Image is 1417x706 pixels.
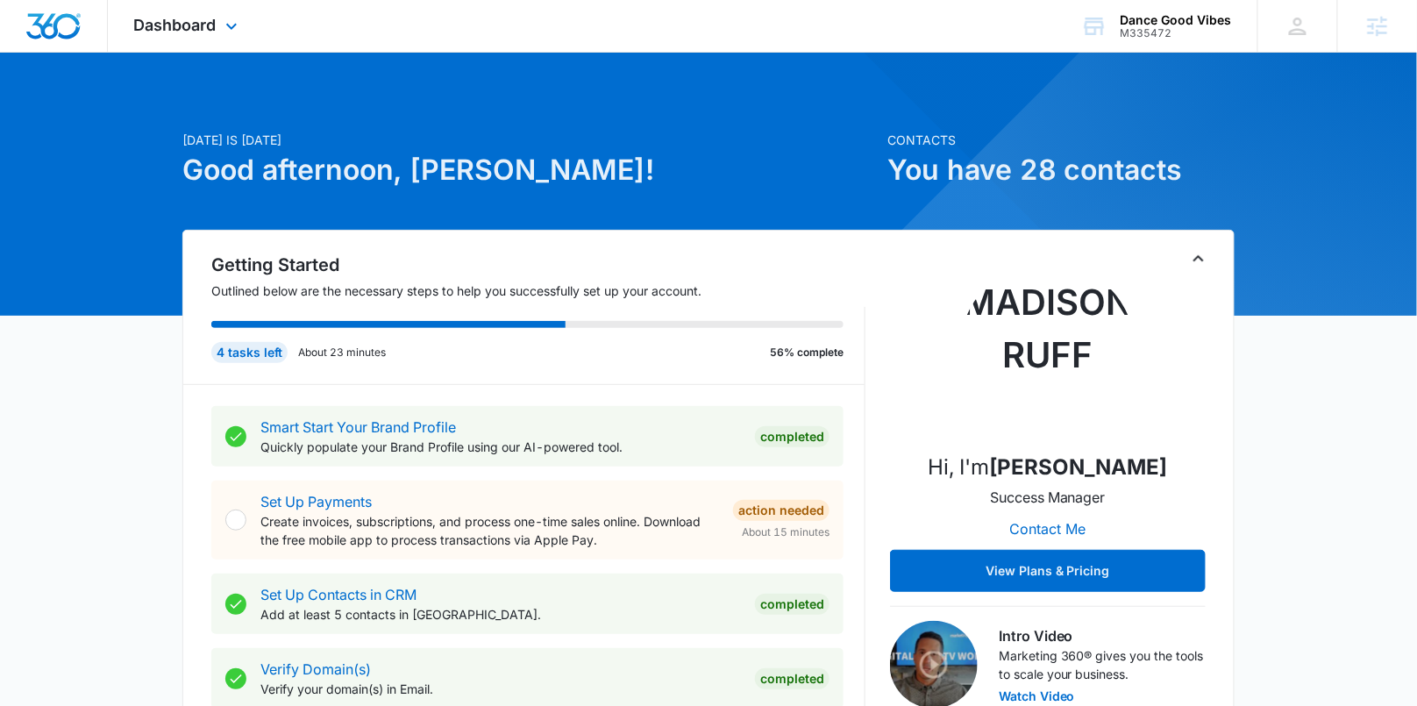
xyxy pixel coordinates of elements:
h2: Getting Started [211,252,865,278]
p: Verify your domain(s) in Email. [260,680,741,698]
div: account name [1121,13,1232,27]
a: Set Up Payments [260,493,372,510]
span: About 15 minutes [742,524,830,540]
p: 56% complete [770,345,844,360]
strong: [PERSON_NAME] [990,454,1168,480]
span: Dashboard [134,16,217,34]
a: Smart Start Your Brand Profile [260,418,456,436]
p: Success Manager [990,487,1106,508]
button: Contact Me [993,508,1104,550]
div: Completed [755,426,830,447]
p: Outlined below are the necessary steps to help you successfully set up your account. [211,282,865,300]
p: [DATE] is [DATE] [182,131,877,149]
button: Toggle Collapse [1188,248,1209,269]
div: Completed [755,668,830,689]
img: Madison Ruff [960,262,1136,438]
p: Create invoices, subscriptions, and process one-time sales online. Download the free mobile app t... [260,512,719,549]
h1: Good afternoon, [PERSON_NAME]! [182,149,877,191]
p: About 23 minutes [298,345,386,360]
button: Watch Video [999,690,1075,702]
p: Contacts [887,131,1235,149]
div: Completed [755,594,830,615]
div: Action Needed [733,500,830,521]
div: account id [1121,27,1232,39]
p: Marketing 360® gives you the tools to scale your business. [999,646,1206,683]
p: Quickly populate your Brand Profile using our AI-powered tool. [260,438,741,456]
h3: Intro Video [999,625,1206,646]
a: Verify Domain(s) [260,660,371,678]
button: View Plans & Pricing [890,550,1206,592]
p: Hi, I'm [929,452,1168,483]
h1: You have 28 contacts [887,149,1235,191]
a: Set Up Contacts in CRM [260,586,417,603]
p: Add at least 5 contacts in [GEOGRAPHIC_DATA]. [260,605,741,624]
div: 4 tasks left [211,342,288,363]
